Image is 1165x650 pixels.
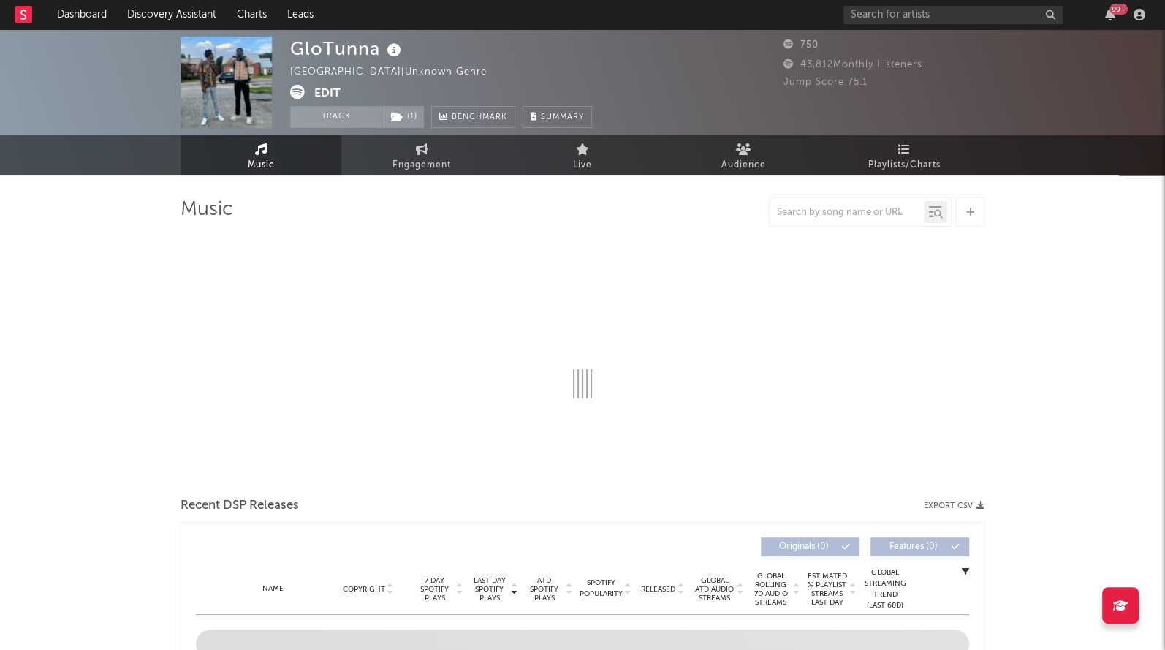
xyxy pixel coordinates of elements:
[290,64,520,81] div: [GEOGRAPHIC_DATA] | Unknown Genre
[181,135,341,175] a: Music
[761,537,859,556] button: Originals(0)
[523,106,592,128] button: Summary
[694,576,735,602] span: Global ATD Audio Streams
[870,537,969,556] button: Features(0)
[431,106,515,128] a: Benchmark
[843,6,1063,24] input: Search for artists
[573,156,592,174] span: Live
[181,497,299,515] span: Recent DSP Releases
[721,156,766,174] span: Audience
[248,156,275,174] span: Music
[663,135,824,175] a: Audience
[783,40,819,50] span: 750
[863,567,907,611] div: Global Streaming Trend (Last 60D)
[225,583,321,594] div: Name
[807,572,847,607] span: Estimated % Playlist Streams Last Day
[880,543,947,551] span: Features ( 0 )
[502,135,663,175] a: Live
[868,156,941,174] span: Playlists/Charts
[770,543,838,551] span: Originals ( 0 )
[580,578,623,600] span: Spotify Popularity
[290,106,382,128] button: Track
[641,585,675,594] span: Released
[1109,4,1128,15] div: 99 +
[783,78,868,87] span: Jump Score: 75.1
[382,106,424,128] button: (1)
[924,502,984,510] button: Export CSV
[783,60,922,69] span: 43,812 Monthly Listeners
[541,113,584,121] span: Summary
[341,135,502,175] a: Engagement
[824,135,984,175] a: Playlists/Charts
[415,576,454,602] span: 7 Day Spotify Plays
[770,207,924,219] input: Search by song name or URL
[392,156,451,174] span: Engagement
[470,576,509,602] span: Last Day Spotify Plays
[382,106,425,128] span: ( 1 )
[290,37,405,61] div: GloTunna
[1105,9,1115,20] button: 99+
[751,572,791,607] span: Global Rolling 7D Audio Streams
[525,576,563,602] span: ATD Spotify Plays
[452,109,507,126] span: Benchmark
[314,85,341,103] button: Edit
[342,585,384,594] span: Copyright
